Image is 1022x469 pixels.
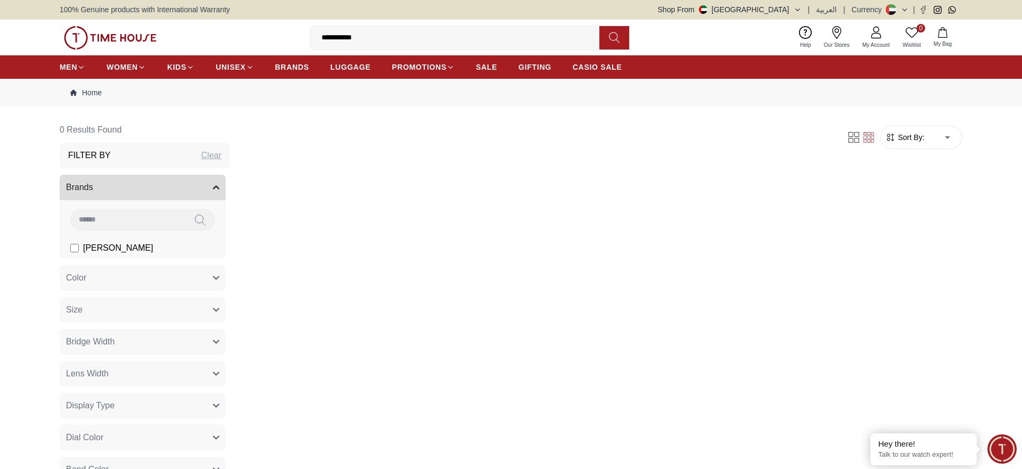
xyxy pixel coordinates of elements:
[878,450,969,459] p: Talk to our watch expert!
[60,393,226,418] button: Display Type
[852,4,886,15] div: Currency
[816,4,837,15] button: العربية
[934,6,942,14] a: Instagram
[60,329,226,355] button: Bridge Width
[917,24,925,32] span: 0
[392,62,447,72] span: PROMOTIONS
[929,40,956,48] span: My Bag
[60,117,230,143] h6: 0 Results Found
[60,265,226,291] button: Color
[948,6,956,14] a: Whatsapp
[66,271,86,284] span: Color
[573,57,622,77] a: CASIO SALE
[70,87,102,98] a: Home
[796,41,815,49] span: Help
[66,303,83,316] span: Size
[885,132,925,143] button: Sort By:
[919,6,927,14] a: Facebook
[699,5,707,14] img: United Arab Emirates
[216,57,253,77] a: UNISEX
[808,4,810,15] span: |
[275,57,309,77] a: BRANDS
[899,41,925,49] span: Wishlist
[476,62,497,72] span: SALE
[518,57,551,77] a: GIFTING
[658,4,802,15] button: Shop From[GEOGRAPHIC_DATA]
[167,62,186,72] span: KIDS
[60,57,85,77] a: MEN
[987,434,1017,464] div: Chat Widget
[216,62,245,72] span: UNISEX
[331,57,371,77] a: LUGGAGE
[896,24,927,51] a: 0Wishlist
[573,62,622,72] span: CASIO SALE
[518,62,551,72] span: GIFTING
[794,24,818,51] a: Help
[392,57,455,77] a: PROMOTIONS
[64,26,156,50] img: ...
[275,62,309,72] span: BRANDS
[167,57,194,77] a: KIDS
[818,24,856,51] a: Our Stores
[843,4,845,15] span: |
[820,41,854,49] span: Our Stores
[70,244,79,252] input: [PERSON_NAME]
[201,149,221,162] div: Clear
[858,41,894,49] span: My Account
[66,431,103,444] span: Dial Color
[878,439,969,449] div: Hey there!
[60,62,77,72] span: MEN
[83,242,153,254] span: [PERSON_NAME]
[331,62,371,72] span: LUGGAGE
[66,335,115,348] span: Bridge Width
[60,79,962,106] nav: Breadcrumb
[60,4,230,15] span: 100% Genuine products with International Warranty
[476,57,497,77] a: SALE
[60,297,226,323] button: Size
[927,25,958,50] button: My Bag
[106,57,146,77] a: WOMEN
[66,181,93,194] span: Brands
[66,367,109,380] span: Lens Width
[66,399,114,412] span: Display Type
[106,62,138,72] span: WOMEN
[60,175,226,200] button: Brands
[896,132,925,143] span: Sort By:
[68,149,111,162] h3: Filter By
[60,361,226,386] button: Lens Width
[913,4,915,15] span: |
[60,425,226,450] button: Dial Color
